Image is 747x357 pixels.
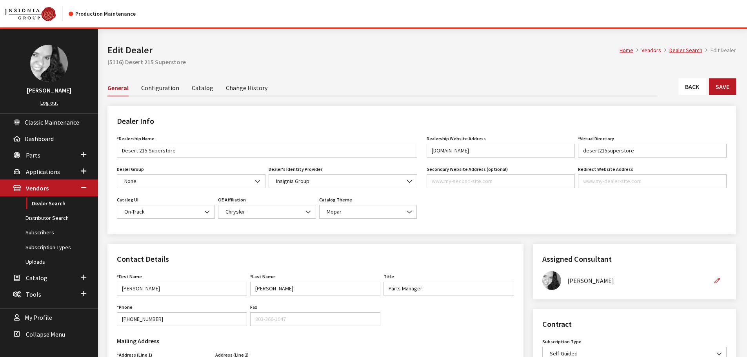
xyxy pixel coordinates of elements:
[226,79,267,96] a: Change History
[218,205,316,219] span: Chrysler
[223,208,311,216] span: Chrysler
[117,253,514,265] h2: Contact Details
[427,174,575,188] input: www.my-second-site.com
[633,46,661,54] li: Vendors
[141,79,179,96] a: Configuration
[678,78,706,95] a: Back
[5,6,69,21] a: Insignia Group logo
[383,282,514,295] input: Manager
[107,43,620,57] h1: Edit Dealer
[5,7,56,21] img: Catalog Maintenance
[26,168,60,176] span: Applications
[702,46,736,54] li: Edit Dealer
[620,47,633,54] a: Home
[250,304,257,311] label: Fax
[26,274,47,282] span: Catalog
[30,45,68,82] img: Khrystal Dorton
[319,205,417,219] span: Mopar
[542,338,582,345] label: Subscription Type
[117,115,727,127] h2: Dealer Info
[26,185,49,192] span: Vendors
[117,304,133,311] label: Phone
[25,118,79,126] span: Classic Maintenance
[578,166,633,173] label: Redirect Website Address
[192,79,213,96] a: Catalog
[69,10,136,18] div: Production Maintenance
[117,196,138,203] label: Catalog UI
[709,78,736,95] button: Save
[542,318,727,330] h2: Contract
[427,144,575,158] input: www.my-dealer-site.com
[122,177,260,185] span: None
[117,336,311,346] h3: Mailing Address
[567,276,708,285] div: [PERSON_NAME]
[218,196,246,203] label: OE Affiliation
[269,166,322,173] label: Dealer's Identity Provider
[269,174,417,188] span: Insignia Group
[40,99,58,106] a: Log out
[26,330,65,338] span: Collapse Menu
[117,144,417,158] input: My Dealer
[324,208,412,216] span: Mopar
[669,47,702,54] a: Dealer Search
[383,273,394,280] label: Title
[25,135,54,143] span: Dashboard
[542,271,561,290] img: Khrys Dorton
[26,151,40,159] span: Parts
[117,166,144,173] label: Dealer Group
[117,312,247,326] input: 888-579-4458
[122,208,210,216] span: On-Track
[26,290,41,298] span: Tools
[117,273,142,280] label: First Name
[117,135,154,142] label: *Dealership Name
[117,174,265,188] span: None
[578,174,727,188] input: www.my-dealer-site.com
[578,135,614,142] label: *Virtual Directory
[250,312,380,326] input: 803-366-1047
[25,314,52,322] span: My Profile
[578,144,727,158] input: site-name
[107,57,736,67] h2: (5116) Desert 215 Superstore
[708,274,727,288] button: Edit Assigned Consultant
[427,135,486,142] label: Dealership Website Address
[274,177,412,185] span: Insignia Group
[117,205,215,219] span: On-Track
[107,79,129,96] a: General
[319,196,352,203] label: Catalog Theme
[250,273,275,280] label: Last Name
[250,282,380,295] input: Doe
[117,282,247,295] input: John
[542,253,727,265] h2: Assigned Consultant
[427,166,508,173] label: Secondary Website Address (optional)
[8,85,90,95] h3: [PERSON_NAME]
